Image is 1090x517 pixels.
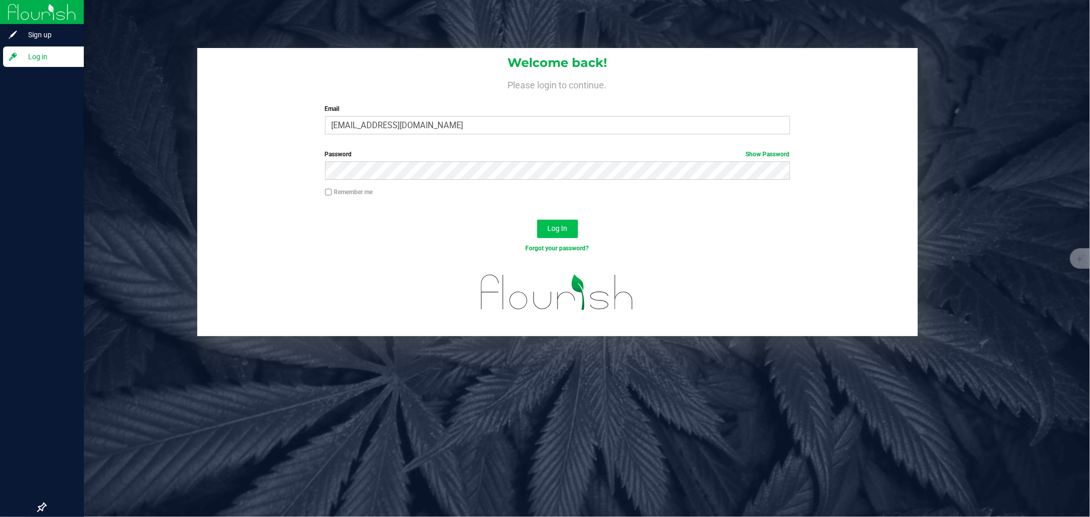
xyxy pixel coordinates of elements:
inline-svg: Log in [8,52,18,62]
inline-svg: Sign up [8,30,18,40]
label: Email [325,104,790,113]
span: Password [325,151,352,158]
a: Forgot your password? [526,245,589,252]
span: Log in [18,51,79,63]
h1: Welcome back! [197,56,918,69]
a: Show Password [746,151,790,158]
h4: Please login to continue. [197,78,918,90]
label: Remember me [325,187,373,197]
button: Log In [537,220,578,238]
img: flourish_logo.svg [467,264,647,321]
input: Remember me [325,189,332,196]
span: Log In [547,224,567,232]
span: Sign up [18,29,79,41]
